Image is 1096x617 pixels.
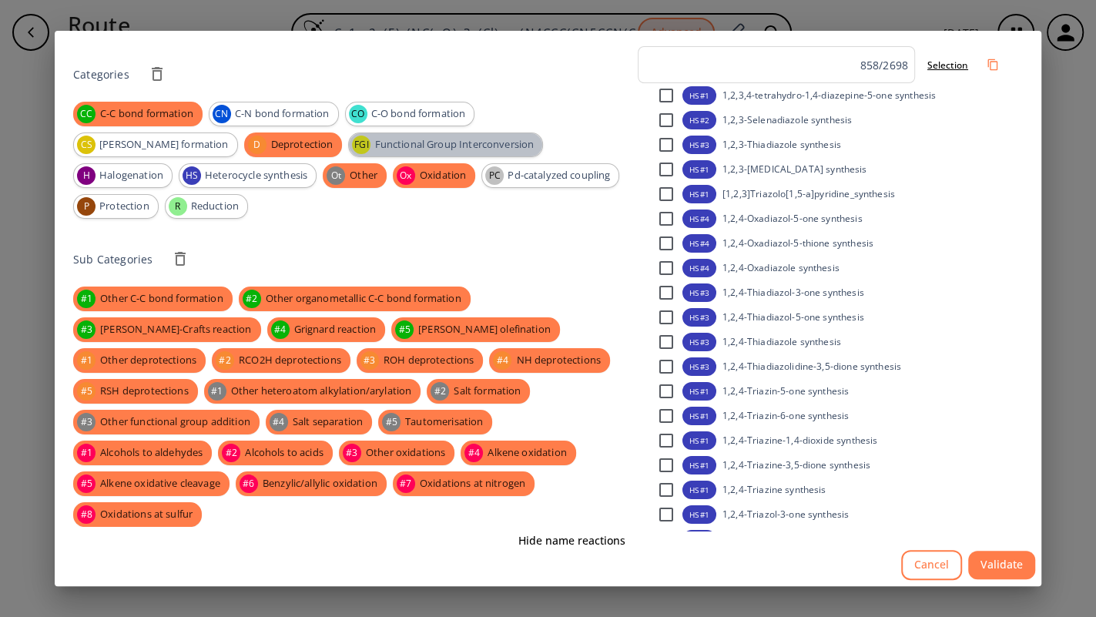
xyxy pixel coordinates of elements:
[507,353,609,368] span: NH deprotections
[73,102,203,126] div: CCC-C bond formation
[285,322,386,337] span: Grignard reaction
[682,210,716,228] div: HS
[352,136,370,154] div: FGI
[722,483,826,496] span: 1,2,4-Triazine synthesis
[91,353,206,368] span: Other deprotections
[339,441,454,465] div: #3Other oxidations
[240,474,258,493] div: #6
[699,312,709,324] p: #3
[699,337,709,348] p: #3
[77,474,96,493] div: #5
[349,105,367,123] div: CO
[682,234,716,253] div: HS
[699,164,709,176] p: #1
[209,102,339,126] div: CNC-N bond formation
[340,168,387,183] span: Other
[216,351,234,370] div: #2
[638,428,1023,453] div: HS#11,2,4-Triazine-1,4-dioxide synthesis
[348,132,543,157] div: FGIFunctional Group Interconversion
[722,163,867,176] span: 1,2,3-[MEDICAL_DATA] synthesis
[382,413,401,431] div: #5
[73,251,153,267] p: Sub Categories
[638,157,1023,182] div: HS#11,2,3-[MEDICAL_DATA] synthesis
[397,474,415,493] div: #7
[244,132,343,157] div: DDeprotection
[682,505,716,524] div: HS
[682,333,716,351] div: HS
[77,197,96,216] div: P
[682,530,716,548] div: HS
[73,348,206,373] div: #1Other deprotections
[485,166,504,185] div: PC
[489,348,609,373] div: #4NH deprotections
[722,409,849,422] span: 1,2,4-Triazin-6-one synthesis
[360,351,379,370] div: #3
[682,185,716,203] div: HS
[366,137,542,153] span: Functional Group Interconversion
[682,382,716,401] div: HS
[91,414,260,430] span: Other functional group addition
[638,256,1023,280] div: HS#41,2,4-Oxadiazole synthesis
[393,163,475,188] div: OxOxidation
[396,414,492,430] span: Tautomerisation
[860,57,908,73] div: 858 / 2698
[253,476,387,491] span: Benzylic/allylic oxidation
[638,83,1023,108] div: HS#11,2,3,4-tetrahydro-1,4-diazepine-5-one synthesis
[266,410,372,434] div: #4Salt separation
[638,305,1023,330] div: HS#31,2,4-Thiadiazol-5-one synthesis
[212,348,350,373] div: #2RCO2H deprotections
[722,310,864,324] span: 1,2,4-Thiadiazol-5-one synthesis
[699,411,709,422] p: #1
[91,291,233,307] span: Other C-C bond formation
[270,413,288,431] div: #4
[230,353,350,368] span: RCO2H deprotections
[91,168,172,183] span: Halogenation
[638,280,1023,305] div: HS#31,2,4-Thiadiazol-3-one synthesis
[722,360,901,373] span: 1,2,4-Thiadiazolidine-3,5-dione synthesis
[343,444,361,462] div: #3
[91,384,198,399] span: RSH deprotections
[427,379,530,404] div: #2Salt formation
[77,351,96,370] div: #1
[73,132,237,157] div: CS[PERSON_NAME] formation
[699,213,709,225] p: #4
[411,168,475,183] span: Oxidation
[267,317,386,342] div: #4Grignard reaction
[391,317,560,342] div: #5[PERSON_NAME] olefination
[699,509,709,521] p: #1
[183,199,247,214] span: Reduction
[638,502,1023,527] div: HS#11,2,4-Triazol-3-one synthesis
[73,317,260,342] div: #3[PERSON_NAME]-Crafts reaction
[323,163,387,188] div: OtOther
[921,52,974,78] button: Selection
[481,163,619,188] div: PCPd-catalyzed coupling
[226,106,338,122] span: C-N bond formation
[638,453,1023,478] div: HS#11,2,4-Triazine-3,5-dione synthesis
[77,505,96,524] div: #8
[236,445,333,461] span: Alcohols to acids
[183,166,201,185] div: HS
[345,102,475,126] div: COC-O bond formation
[77,166,96,185] div: H
[395,320,414,339] div: #5
[77,320,96,339] div: #3
[397,166,415,185] div: Ox
[222,384,421,399] span: Other heteroatom alkylation/arylation
[722,458,870,471] span: 1,2,4-Triazine-3,5-dione synthesis
[91,322,260,337] span: [PERSON_NAME]-Crafts reaction
[722,89,936,102] span: 1,2,3,4-tetrahydro-1,4-diazepine-5-one synthesis
[208,382,226,401] div: #1
[699,361,709,373] p: #3
[638,132,1023,157] div: HS#31,2,3-Thiadiazole synthesis
[512,527,632,555] button: Hide name reactions
[222,444,240,462] div: #2
[638,330,1023,354] div: HS#31,2,4-Thiadiazole synthesis
[638,231,1023,256] div: HS#41,2,4-Oxadiazol-5-thione synthesis
[239,287,471,311] div: #2Other organometallic C-C bond formation
[980,52,1005,77] button: Copy to clipboard
[901,550,962,580] button: Cancel
[722,434,877,447] span: 1,2,4-Triazine-1,4-dioxide synthesis
[77,413,96,431] div: #3
[638,527,1023,552] div: HS#11,2,4-[MEDICAL_DATA]-3-thione synthesis
[256,291,471,307] span: Other organometallic C-C bond formation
